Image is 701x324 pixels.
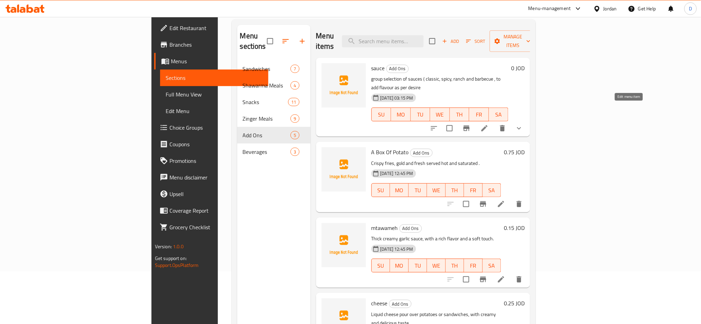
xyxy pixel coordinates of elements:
button: SU [371,183,390,197]
span: 9 [291,115,299,122]
button: MO [391,108,411,121]
span: FR [467,185,480,195]
a: Sections [160,70,269,86]
div: items [290,65,299,73]
button: FR [464,183,483,197]
span: SA [486,185,499,195]
span: [DATE] 12:45 PM [378,170,416,177]
a: Full Menu View [160,86,269,103]
span: Coupons [169,140,263,148]
span: SA [492,110,506,120]
img: mtawameh [322,223,366,267]
button: Sort [464,36,487,47]
span: Full Menu View [166,90,263,99]
nav: Menu sections [237,58,311,163]
button: TH [446,259,464,272]
div: items [290,81,299,90]
span: 11 [288,99,299,105]
button: FR [464,259,483,272]
button: SA [483,183,501,197]
div: Zinger Meals9 [237,110,311,127]
button: TU [409,259,427,272]
button: WE [427,183,446,197]
p: Thick creamy garlic sauce, with a rich flavor and a soft touch. [371,234,501,243]
span: Menus [171,57,263,65]
div: Shawarma Meals4 [237,77,311,94]
span: MO [393,185,406,195]
span: SA [486,261,499,271]
div: Beverages [243,148,291,156]
span: Sandwiches [243,65,291,73]
button: sort-choices [426,120,442,137]
div: Add Ons [386,65,409,73]
span: Version: [155,242,172,251]
span: Branches [169,40,263,49]
a: Support.OpsPlatform [155,261,199,270]
span: TU [412,185,425,195]
a: Coupons [154,136,269,152]
div: Sandwiches7 [237,61,311,77]
span: Menu disclaimer [169,173,263,182]
span: Get support on: [155,254,187,263]
button: FR [469,108,489,121]
span: Add item [440,36,462,47]
button: MO [390,259,409,272]
div: Add Ons [243,131,291,139]
span: 5 [291,132,299,139]
span: TH [449,261,462,271]
button: TU [411,108,431,121]
span: FR [472,110,486,120]
a: Grocery Checklist [154,219,269,235]
button: delete [494,120,511,137]
div: Add Ons5 [237,127,311,144]
span: SU [375,261,387,271]
span: Choice Groups [169,123,263,132]
span: TH [449,185,462,195]
span: Add [441,37,460,45]
span: WE [433,110,447,120]
span: Shawarma Meals [243,81,291,90]
span: Select to update [459,197,473,211]
button: delete [511,196,527,212]
span: Promotions [169,157,263,165]
button: TU [409,183,427,197]
span: Sort items [462,36,490,47]
span: Snacks [243,98,288,106]
span: 1.0.0 [173,242,184,251]
a: Edit Menu [160,103,269,119]
a: Upsell [154,186,269,202]
a: Edit menu item [497,200,505,208]
a: Edit menu item [497,275,505,284]
span: Select to update [442,121,457,136]
span: WE [430,185,443,195]
span: 7 [291,66,299,72]
a: Choice Groups [154,119,269,136]
h6: 0.75 JOD [504,147,525,157]
div: items [290,131,299,139]
span: Edit Menu [166,107,263,115]
span: Edit Restaurant [169,24,263,32]
button: show more [511,120,527,137]
button: Manage items [490,30,536,52]
span: Upsell [169,190,263,198]
span: Zinger Meals [243,114,291,123]
button: Branch-specific-item [458,120,475,137]
a: Coverage Report [154,202,269,219]
span: SU [375,110,388,120]
p: Crispy fries, gold and fresh served hot and saturated . [371,159,501,168]
a: Menu disclaimer [154,169,269,186]
span: [DATE] 03:15 PM [378,95,416,101]
button: TH [446,183,464,197]
button: delete [511,271,527,288]
span: Manage items [495,33,531,50]
span: Select to update [459,272,473,287]
span: Add Ons [389,300,411,308]
h6: 0.25 JOD [504,298,525,308]
button: Branch-specific-item [475,271,491,288]
span: Select all sections [263,34,277,48]
span: Coverage Report [169,206,263,215]
button: Branch-specific-item [475,196,491,212]
span: Grocery Checklist [169,223,263,231]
